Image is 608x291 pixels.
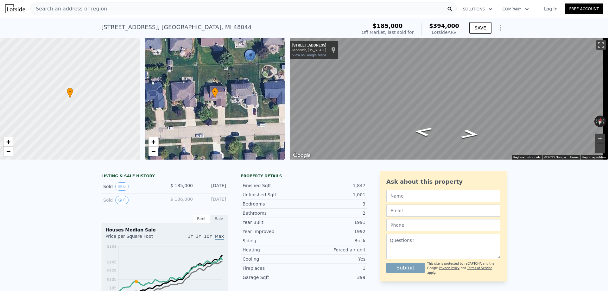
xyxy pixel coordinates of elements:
[243,256,304,262] div: Cooling
[292,53,326,57] a: View on Google Maps
[304,274,365,281] div: 399
[210,215,228,223] div: Sale
[243,228,304,235] div: Year Improved
[198,196,226,204] div: [DATE]
[243,237,304,244] div: Siding
[331,47,336,54] a: Show location on map
[115,196,129,204] button: View historical data
[290,38,608,160] div: Street View
[243,201,304,207] div: Bedrooms
[292,48,326,52] div: Macomb, [US_STATE]
[467,266,492,270] a: Terms of Service
[243,210,304,216] div: Bathrooms
[291,151,312,160] a: Open this area in Google Maps (opens a new window)
[101,23,251,32] div: [STREET_ADDRESS] , [GEOGRAPHIC_DATA] , MI 48044
[243,192,304,198] div: Unfinished Sqft
[536,6,565,12] a: Log In
[429,22,459,29] span: $394,000
[406,125,440,138] path: Go West, Meadowbrook Dr
[243,182,304,189] div: Finished Sqft
[115,182,129,191] button: View historical data
[151,147,155,155] span: −
[212,89,218,94] span: •
[596,40,606,50] button: Toggle fullscreen view
[212,88,218,99] div: •
[304,210,365,216] div: 2
[243,274,304,281] div: Garage Sqft
[304,182,365,189] div: 1,847
[570,155,579,159] a: Terms
[597,115,604,127] button: Reset the view
[105,233,165,243] div: Price per Square Foot
[5,4,25,13] img: Lotside
[149,137,158,147] a: Zoom in
[243,247,304,253] div: Heating
[458,3,497,15] button: Solutions
[151,138,155,146] span: +
[594,116,598,127] button: Rotate counterclockwise
[292,43,326,48] div: [STREET_ADDRESS]
[67,89,73,94] span: •
[103,196,160,204] div: Sold
[386,219,500,231] input: Phone
[204,234,212,239] span: 10Y
[429,29,459,35] div: Lotside ARV
[582,155,606,159] a: Report a problem
[170,183,193,188] span: $ 185,000
[243,219,304,225] div: Year Built
[595,143,605,153] button: Zoom out
[453,128,487,141] path: Go East, Meadowbrook Dr
[513,155,541,160] button: Keyboard shortcuts
[362,29,414,35] div: Off Market, last sold for
[304,219,365,225] div: 1991
[170,197,193,202] span: $ 186,000
[386,205,500,217] input: Email
[107,269,117,273] tspan: $125
[107,244,117,249] tspan: $181
[107,260,117,264] tspan: $145
[386,263,425,273] button: Submit
[188,234,193,239] span: 1Y
[386,177,500,186] div: Ask about this property
[544,155,566,159] span: © 2025 Google
[290,38,608,160] div: Map
[565,3,603,14] a: Free Account
[3,147,13,156] a: Zoom out
[6,138,10,146] span: +
[304,192,365,198] div: 1,001
[291,151,312,160] img: Google
[193,215,210,223] div: Rent
[304,237,365,244] div: Brick
[603,116,606,127] button: Rotate clockwise
[304,265,365,271] div: 1
[101,174,228,180] div: LISTING & SALE HISTORY
[196,234,201,239] span: 3Y
[494,22,507,34] button: Show Options
[304,228,365,235] div: 1992
[215,234,224,240] span: Max
[198,182,226,191] div: [DATE]
[304,256,365,262] div: Yes
[304,247,365,253] div: Forced air unit
[595,134,605,143] button: Zoom in
[439,266,459,270] a: Privacy Policy
[109,286,117,290] tspan: $85
[105,227,224,233] div: Houses Median Sale
[67,88,73,99] div: •
[373,22,403,29] span: $185,000
[6,147,10,155] span: −
[107,277,117,282] tspan: $105
[469,22,491,34] button: SAVE
[497,3,534,15] button: Company
[149,147,158,156] a: Zoom out
[386,190,500,202] input: Name
[427,262,500,275] div: This site is protected by reCAPTCHA and the Google and apply.
[3,137,13,147] a: Zoom in
[243,265,304,271] div: Fireplaces
[31,5,107,13] span: Search an address or region
[241,174,367,179] div: Property details
[304,201,365,207] div: 3
[103,182,160,191] div: Sold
